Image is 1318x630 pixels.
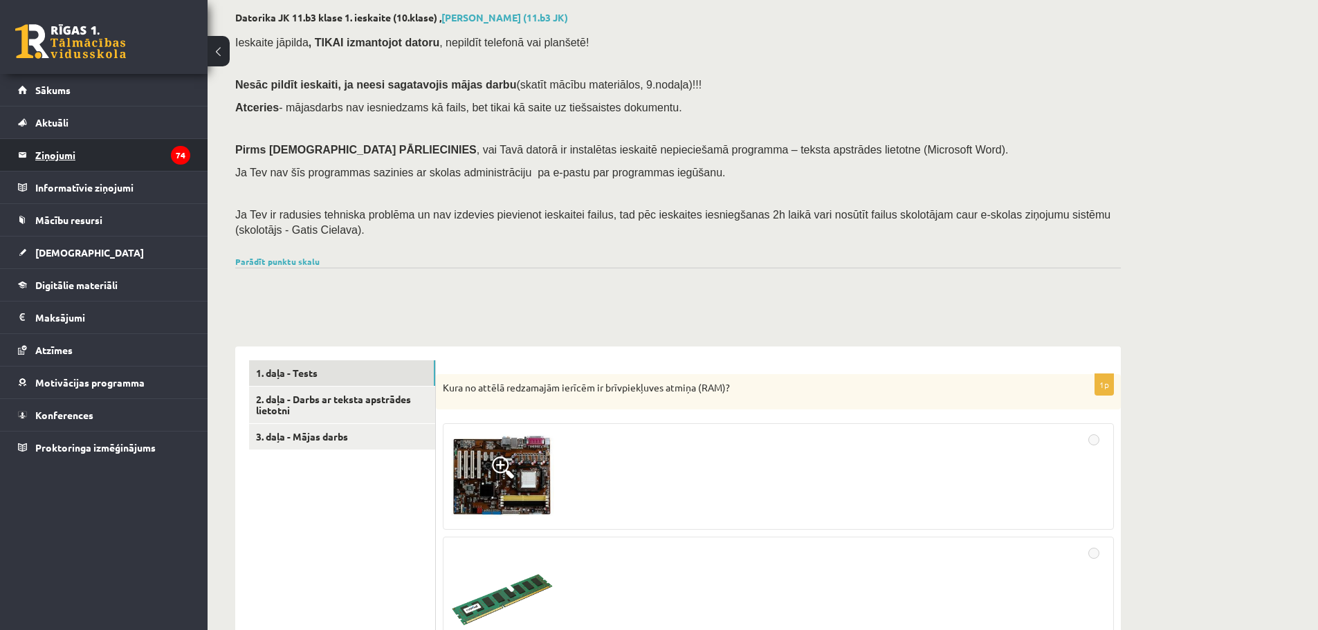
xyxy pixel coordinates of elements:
span: Pirms [DEMOGRAPHIC_DATA] PĀRLIECINIES [235,144,477,156]
a: Rīgas 1. Tālmācības vidusskola [15,24,126,59]
b: , TIKAI izmantojot datoru [309,37,439,48]
span: Konferences [35,409,93,421]
span: Ja Tev nav šīs programmas sazinies ar skolas administrāciju pa e-pastu par programmas iegūšanu. [235,167,725,178]
a: Proktoringa izmēģinājums [18,432,190,463]
a: Digitālie materiāli [18,269,190,301]
span: Atzīmes [35,344,73,356]
span: Mācību resursi [35,214,102,226]
span: Digitālie materiāli [35,279,118,291]
a: Konferences [18,399,190,431]
span: Ja Tev ir radusies tehniska problēma un nav izdevies pievienot ieskaitei failus, tad pēc ieskaite... [235,209,1110,236]
span: , vai Tavā datorā ir instalētas ieskaitē nepieciešamā programma – teksta apstrādes lietotne (Micr... [477,144,1009,156]
b: Atceries [235,102,279,113]
a: Mācību resursi [18,204,190,236]
span: - mājasdarbs nav iesniedzams kā fails, bet tikai kā saite uz tiešsaistes dokumentu. [235,102,682,113]
legend: Maksājumi [35,302,190,333]
legend: Informatīvie ziņojumi [35,172,190,203]
span: Ieskaite jāpilda , nepildīt telefonā vai planšetē! [235,37,589,48]
a: Ziņojumi74 [18,139,190,171]
p: 1p [1095,373,1114,396]
h2: Datorika JK 11.b3 klase 1. ieskaite (10.klase) , [235,12,1121,24]
a: [DEMOGRAPHIC_DATA] [18,237,190,268]
a: Maksājumi [18,302,190,333]
span: (skatīt mācību materiālos, 9.nodaļa)!!! [516,79,702,91]
a: 3. daļa - Mājas darbs [249,424,435,450]
a: 2. daļa - Darbs ar teksta apstrādes lietotni [249,387,435,424]
span: Sākums [35,84,71,96]
a: [PERSON_NAME] (11.b3 JK) [441,11,568,24]
i: 74 [171,146,190,165]
span: Motivācijas programma [35,376,145,389]
span: Nesāc pildīt ieskaiti, ja neesi sagatavojis mājas darbu [235,79,516,91]
a: Atzīmes [18,334,190,366]
p: Kura no attēlā redzamajām ierīcēm ir brīvpiekļuves atmiņa (RAM)? [443,381,1045,395]
img: 1.PNG [450,434,554,519]
a: Sākums [18,74,190,106]
a: Informatīvie ziņojumi [18,172,190,203]
a: Parādīt punktu skalu [235,256,320,267]
span: Aktuāli [35,116,68,129]
a: Aktuāli [18,106,190,138]
a: Motivācijas programma [18,367,190,398]
span: [DEMOGRAPHIC_DATA] [35,246,144,259]
span: Proktoringa izmēģinājums [35,441,156,454]
legend: Ziņojumi [35,139,190,171]
a: 1. daļa - Tests [249,360,435,386]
